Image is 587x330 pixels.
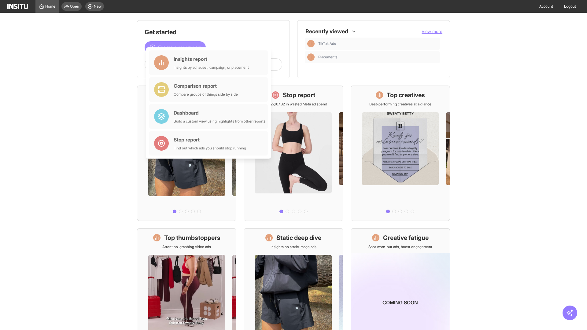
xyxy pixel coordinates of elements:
span: Placements [318,55,338,60]
span: TikTok Ads [318,41,437,46]
img: Logo [7,4,28,9]
h1: Top creatives [387,91,425,99]
a: What's live nowSee all active ads instantly [137,86,236,221]
span: TikTok Ads [318,41,336,46]
span: New [94,4,102,9]
p: Save £27,167.82 in wasted Meta ad spend [260,102,327,107]
div: Insights report [174,55,249,63]
a: Stop reportSave £27,167.82 in wasted Meta ad spend [244,86,343,221]
div: Build a custom view using highlights from other reports [174,119,265,124]
div: Stop report [174,136,246,143]
div: Dashboard [174,109,265,116]
span: Create a new report [158,44,201,51]
a: Top creativesBest-performing creatives at a glance [351,86,450,221]
p: Insights on static image ads [271,244,316,249]
span: Home [45,4,55,9]
h1: Top thumbstoppers [164,233,220,242]
p: Best-performing creatives at a glance [369,102,431,107]
div: Insights [307,40,315,47]
div: Comparison report [174,82,238,90]
span: Placements [318,55,437,60]
div: Insights [307,53,315,61]
p: Attention-grabbing video ads [162,244,211,249]
span: Open [70,4,79,9]
span: View more [422,29,442,34]
div: Insights by ad, adset, campaign, or placement [174,65,249,70]
button: View more [422,28,442,35]
div: Compare groups of things side by side [174,92,238,97]
h1: Static deep dive [276,233,321,242]
button: Create a new report [145,41,206,53]
h1: Get started [145,28,282,36]
h1: Stop report [283,91,315,99]
div: Find out which ads you should stop running [174,146,246,151]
